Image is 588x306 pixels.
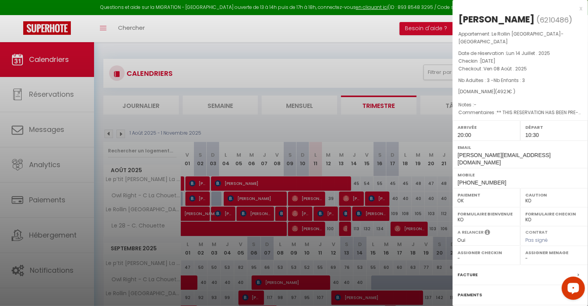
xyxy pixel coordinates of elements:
[495,88,515,95] span: ( € )
[453,4,582,13] div: x
[458,144,583,151] label: Email
[458,31,564,45] span: Le Rollin [GEOGRAPHIC_DATA]-[GEOGRAPHIC_DATA]
[483,65,527,72] span: Ven 08 Août . 2025
[458,132,471,138] span: 20:00
[458,249,515,256] label: Assigner Checkin
[458,229,483,236] label: A relancer
[525,249,583,256] label: Assigner Menage
[458,13,535,26] div: [PERSON_NAME]
[540,15,569,25] span: 6210486
[525,123,583,131] label: Départ
[458,152,550,166] span: [PERSON_NAME][EMAIL_ADDRESS][DOMAIN_NAME]
[525,229,548,234] label: Contrat
[537,14,572,25] span: ( )
[485,229,490,238] i: Sélectionner OUI si vous souhaiter envoyer les séquences de messages post-checkout
[458,65,582,73] p: Checkout :
[525,132,539,138] span: 10:30
[525,237,548,243] span: Pas signé
[506,50,550,56] span: Lun 14 Juillet . 2025
[458,101,582,109] p: Notes :
[458,88,582,96] div: [DOMAIN_NAME]
[497,88,508,95] span: 492.1
[458,50,582,57] p: Date de réservation :
[458,210,515,218] label: Formulaire Bienvenue
[458,57,582,65] p: Checkin :
[458,179,506,186] span: [PHONE_NUMBER]
[555,274,588,306] iframe: LiveChat chat widget
[458,123,515,131] label: Arrivée
[525,191,583,199] label: Caution
[458,171,583,179] label: Mobile
[458,109,582,116] p: Commentaires :
[474,101,477,108] span: -
[525,210,583,218] label: Formulaire Checkin
[458,77,525,84] span: Nb Adultes : 3 -
[458,30,582,46] p: Appartement :
[494,77,525,84] span: Nb Enfants : 3
[480,58,495,64] span: [DATE]
[458,291,482,299] label: Paiements
[458,191,515,199] label: Paiement
[458,271,478,279] label: Facture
